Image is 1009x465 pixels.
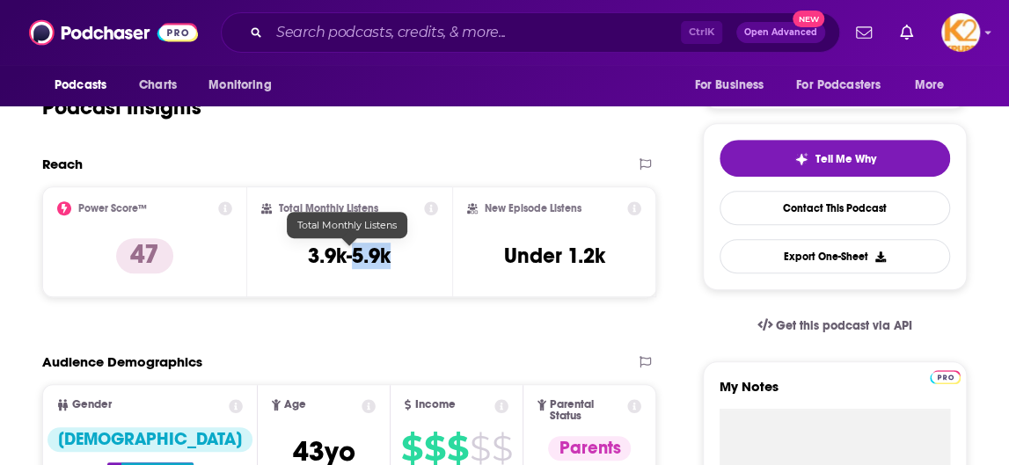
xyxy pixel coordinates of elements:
[744,28,817,37] span: Open Advanced
[447,434,468,462] span: $
[78,202,147,214] h2: Power Score™
[424,434,445,462] span: $
[42,156,83,172] h2: Reach
[48,427,252,452] div: [DEMOGRAPHIC_DATA]
[785,69,906,102] button: open menu
[941,13,980,52] img: User Profile
[485,202,581,214] h2: New Episode Listens
[794,152,808,166] img: tell me why sparkle
[504,243,605,269] h3: Under 1.2k
[42,94,201,120] h1: Podcast Insights
[682,69,786,102] button: open menu
[720,239,950,273] button: Export One-Sheet
[681,21,722,44] span: Ctrl K
[297,219,397,231] span: Total Monthly Listens
[208,73,271,98] span: Monitoring
[743,304,926,347] a: Get this podcast via API
[550,399,625,422] span: Parental Status
[930,367,961,384] a: Pro website
[196,69,294,102] button: open menu
[720,191,950,225] a: Contact This Podcast
[269,18,681,47] input: Search podcasts, credits, & more...
[796,73,881,98] span: For Podcasters
[492,434,512,462] span: $
[694,73,764,98] span: For Business
[55,73,106,98] span: Podcasts
[548,436,631,461] div: Parents
[793,11,824,27] span: New
[930,370,961,384] img: Podchaser Pro
[915,73,945,98] span: More
[308,243,391,269] h3: 3.9k-5.9k
[128,69,187,102] a: Charts
[849,18,879,47] a: Show notifications dropdown
[903,69,967,102] button: open menu
[42,353,202,370] h2: Audience Demographics
[941,13,980,52] button: Show profile menu
[470,434,490,462] span: $
[116,238,173,273] p: 47
[736,22,825,43] button: Open AdvancedNew
[221,12,840,53] div: Search podcasts, credits, & more...
[815,152,876,166] span: Tell Me Why
[29,16,198,49] img: Podchaser - Follow, Share and Rate Podcasts
[414,399,455,411] span: Income
[284,399,306,411] span: Age
[279,202,378,214] h2: Total Monthly Listens
[941,13,980,52] span: Logged in as K2Krupp
[401,434,422,462] span: $
[42,69,129,102] button: open menu
[893,18,920,47] a: Show notifications dropdown
[720,378,950,409] label: My Notes
[72,399,112,411] span: Gender
[720,140,950,177] button: tell me why sparkleTell Me Why
[776,318,912,333] span: Get this podcast via API
[139,73,177,98] span: Charts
